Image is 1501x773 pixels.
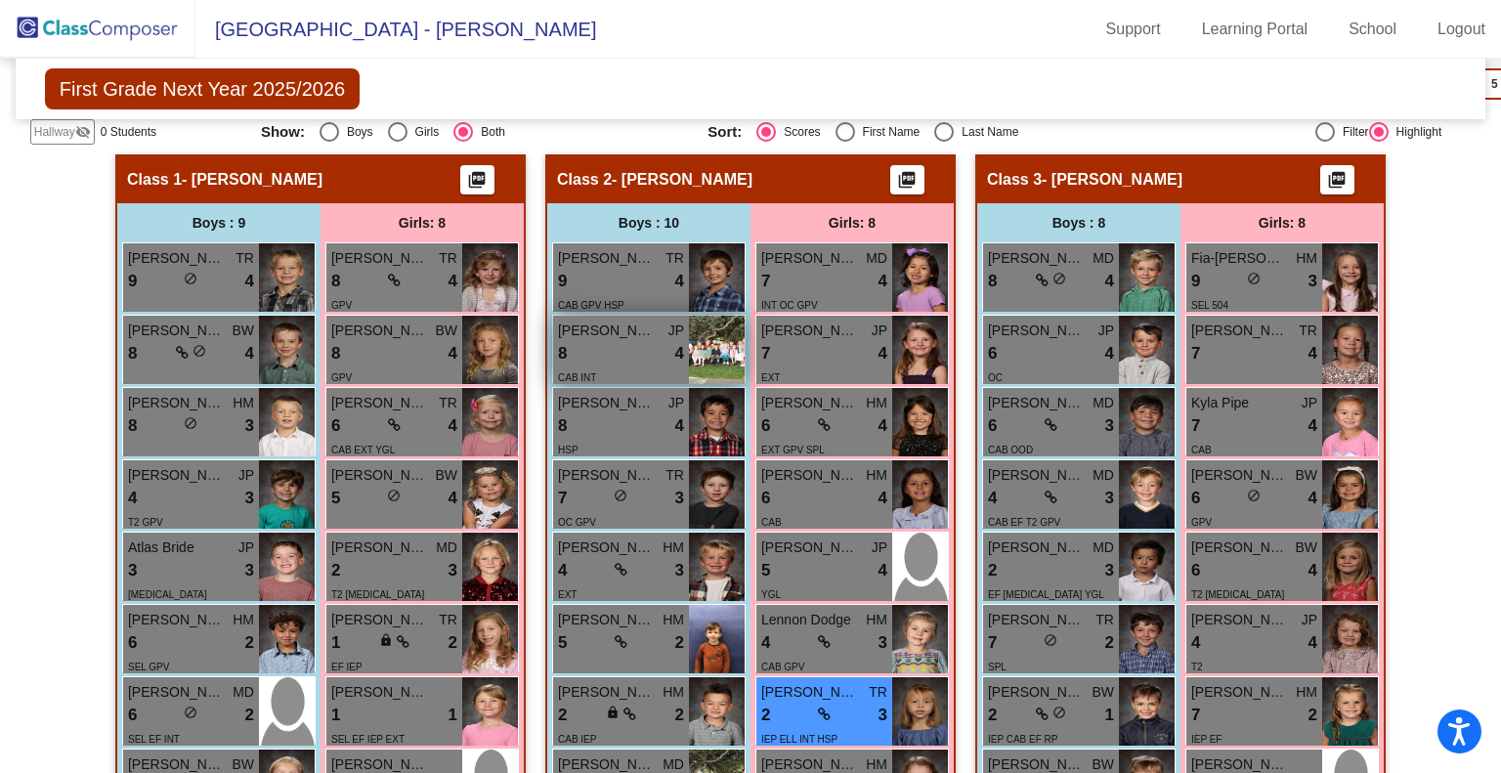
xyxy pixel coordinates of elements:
[439,610,457,630] span: TR
[128,537,226,558] span: Atlas Bride
[558,558,567,583] span: 4
[558,445,579,455] span: HSP
[1308,630,1317,656] span: 4
[988,703,997,728] span: 2
[331,321,429,341] span: [PERSON_NAME]
[761,248,859,269] span: [PERSON_NAME]
[663,537,684,558] span: HM
[331,393,429,413] span: [PERSON_NAME]
[866,465,887,486] span: HM
[547,203,750,242] div: Boys : 10
[988,486,997,511] span: 4
[558,537,656,558] span: [PERSON_NAME]
[127,170,182,190] span: Class 1
[128,248,226,269] span: [PERSON_NAME]
[331,537,429,558] span: [PERSON_NAME]
[1191,734,1222,745] span: IEP EF
[1098,321,1114,341] span: JP
[261,122,693,142] mat-radio-group: Select an option
[182,170,322,190] span: - [PERSON_NAME]
[988,734,1089,765] span: IEP CAB EF RP [MEDICAL_DATA] EXT
[675,413,684,439] span: 4
[449,341,457,366] span: 4
[988,610,1086,630] span: [PERSON_NAME]
[558,393,656,413] span: [PERSON_NAME]
[407,123,440,141] div: Girls
[331,445,395,455] span: CAB EXT YGL
[101,123,156,141] span: 0 Students
[761,734,837,745] span: IEP ELL INT HSP
[331,413,340,439] span: 6
[449,630,457,656] span: 2
[195,14,596,45] span: [GEOGRAPHIC_DATA] - [PERSON_NAME]
[1105,486,1114,511] span: 3
[1105,413,1114,439] span: 3
[761,445,825,455] span: EXT GPV SPL
[128,662,169,672] span: SEL GPV
[557,170,612,190] span: Class 2
[675,269,684,294] span: 4
[236,248,254,269] span: TR
[612,170,752,190] span: - [PERSON_NAME]
[1105,558,1114,583] span: 3
[1091,14,1177,45] a: Support
[988,558,997,583] span: 2
[331,734,405,745] span: SEL EF IEP EXT
[890,165,924,194] button: Print Students Details
[879,703,887,728] span: 3
[761,610,859,630] span: Lennon Dodge
[988,248,1086,269] span: [PERSON_NAME]
[558,465,656,486] span: [PERSON_NAME]
[988,372,1003,383] span: OC
[558,589,577,600] span: EXT
[761,589,781,600] span: YGL
[184,416,197,430] span: do_not_disturb_alt
[879,341,887,366] span: 4
[261,123,305,141] span: Show:
[245,486,254,511] span: 3
[879,630,887,656] span: 3
[665,465,684,486] span: TR
[761,341,770,366] span: 7
[1093,248,1114,269] span: MD
[435,465,457,486] span: BW
[879,269,887,294] span: 4
[117,203,321,242] div: Boys : 9
[761,300,818,311] span: INT OC GPV
[45,68,360,109] span: First Grade Next Year 2025/2026
[558,341,567,366] span: 8
[439,248,457,269] span: TR
[879,558,887,583] span: 4
[1389,123,1442,141] div: Highlight
[232,321,254,341] span: BW
[855,123,921,141] div: First Name
[128,589,207,600] span: [MEDICAL_DATA]
[128,393,226,413] span: [PERSON_NAME]
[1042,170,1182,190] span: - [PERSON_NAME]
[1191,248,1289,269] span: Fia-[PERSON_NAME]
[872,537,887,558] span: JP
[128,413,137,439] span: 8
[1191,703,1200,728] span: 7
[558,486,567,511] span: 7
[879,486,887,511] span: 4
[558,413,567,439] span: 8
[1191,558,1200,583] span: 6
[1191,445,1212,455] span: CAB
[1422,14,1501,45] a: Logout
[558,321,656,341] span: [PERSON_NAME]
[761,321,859,341] span: [PERSON_NAME]
[1325,170,1349,197] mat-icon: picture_as_pdf
[663,610,684,630] span: HM
[1308,558,1317,583] span: 4
[761,537,859,558] span: [PERSON_NAME]
[675,630,684,656] span: 2
[1308,413,1317,439] span: 4
[435,321,457,341] span: BW
[1191,517,1212,528] span: GPV
[128,321,226,341] span: [PERSON_NAME]
[1092,682,1114,703] span: BW
[776,123,820,141] div: Scores
[988,341,997,366] span: 6
[128,517,163,528] span: T2 GPV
